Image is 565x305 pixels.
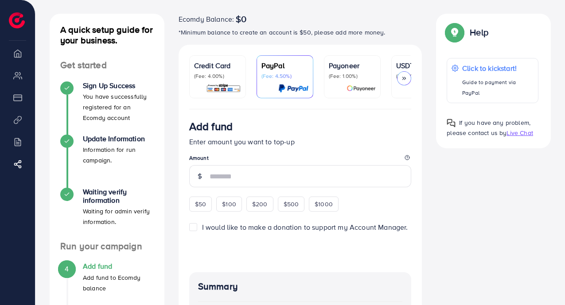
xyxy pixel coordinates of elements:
[50,81,164,135] li: Sign Up Success
[9,12,25,28] img: logo
[347,83,376,93] img: card
[50,60,164,71] h4: Get started
[50,241,164,252] h4: Run your campaign
[315,200,333,208] span: $1000
[179,27,422,38] p: *Minimum balance to create an account is $50, please add more money.
[329,73,376,80] p: (Fee: 1.00%)
[202,222,408,232] span: I would like to make a donation to support my Account Manager.
[329,60,376,71] p: Payoneer
[206,83,241,93] img: card
[527,265,558,298] iframe: Chat
[50,135,164,188] li: Update Information
[447,24,463,40] img: Popup guide
[470,27,488,38] p: Help
[83,272,154,293] p: Add fund to Ecomdy balance
[396,73,443,80] p: (Fee: 0.00%)
[396,60,443,71] p: USDT
[252,200,268,208] span: $200
[83,81,154,90] h4: Sign Up Success
[261,60,308,71] p: PayPal
[278,83,308,93] img: card
[189,154,412,165] legend: Amount
[179,14,234,24] span: Ecomdy Balance:
[83,144,154,166] p: Information for run campaign.
[83,91,154,123] p: You have successfully registered for an Ecomdy account
[83,135,154,143] h4: Update Information
[189,120,233,133] h3: Add fund
[447,119,456,127] img: Popup guide
[507,128,533,137] span: Live Chat
[447,118,530,137] span: If you have any problem, please contact us by
[83,262,154,270] h4: Add fund
[50,24,164,46] h4: A quick setup guide for your business.
[236,14,246,24] span: $0
[194,73,241,80] p: (Fee: 4.00%)
[65,264,69,274] span: 4
[50,188,164,241] li: Waiting verify information
[195,200,206,208] span: $50
[261,73,308,80] p: (Fee: 4.50%)
[284,200,299,208] span: $500
[83,206,154,227] p: Waiting for admin verify information.
[462,63,534,73] p: Click to kickstart!
[198,281,403,292] h4: Summary
[189,136,412,147] p: Enter amount you want to top-up
[83,188,154,205] h4: Waiting verify information
[194,60,241,71] p: Credit Card
[462,77,534,98] p: Guide to payment via PayPal
[222,200,236,208] span: $100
